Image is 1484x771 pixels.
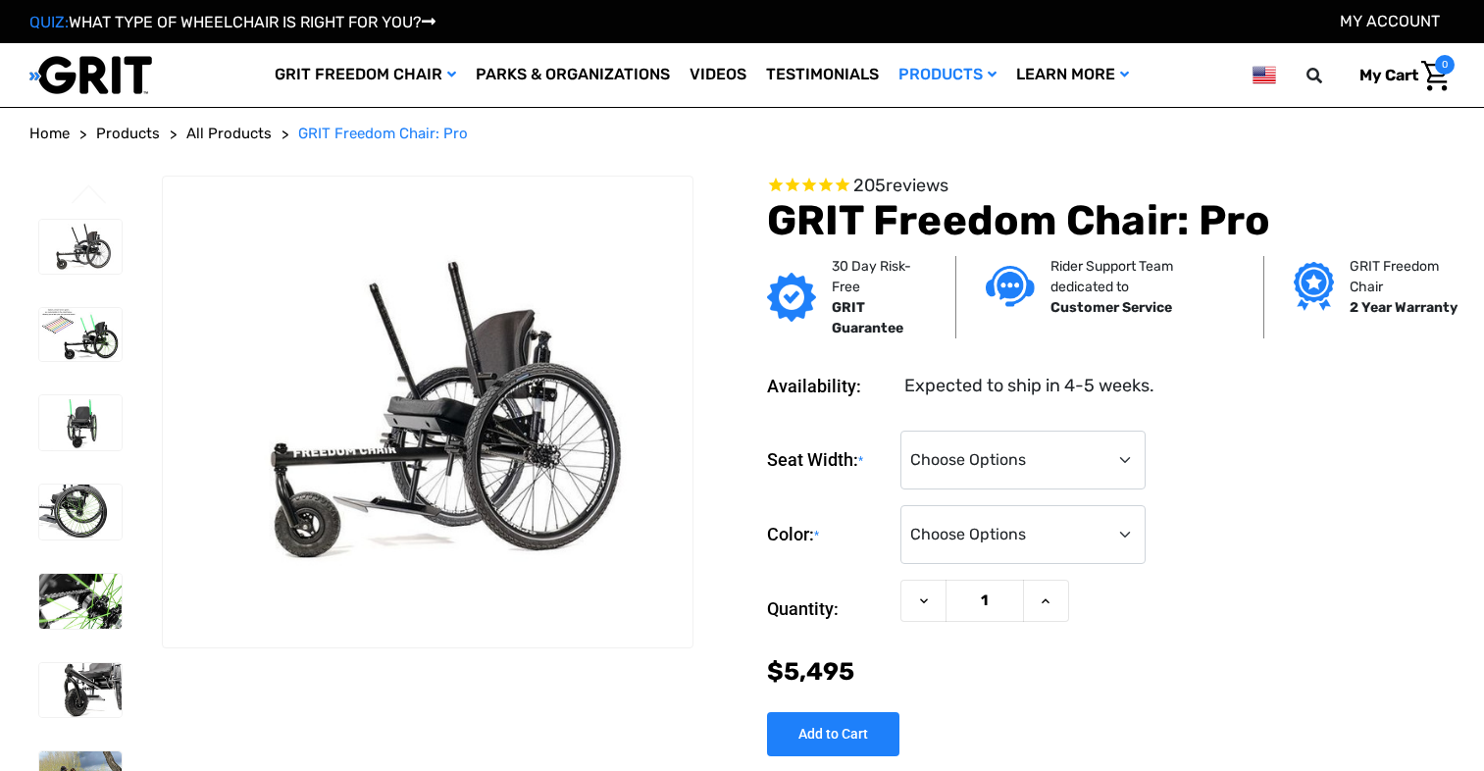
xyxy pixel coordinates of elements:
[832,299,903,336] strong: GRIT Guarantee
[1315,55,1345,96] input: Search
[29,123,1455,145] nav: Breadcrumb
[39,395,122,450] img: GRIT Freedom Chair Pro: front view of Pro model all terrain wheelchair with green lever wraps and...
[767,580,891,639] label: Quantity:
[29,125,70,142] span: Home
[69,184,110,208] button: Go to slide 3 of 3
[853,175,948,196] span: 205 reviews
[767,657,854,686] span: $5,495
[889,43,1006,107] a: Products
[1435,55,1455,75] span: 0
[265,43,466,107] a: GRIT Freedom Chair
[1340,12,1440,30] a: Account
[163,235,691,589] img: GRIT Freedom Chair Pro: the Pro model shown including contoured Invacare Matrx seatback, Spinergy...
[29,55,152,95] img: GRIT All-Terrain Wheelchair and Mobility Equipment
[767,431,891,490] label: Seat Width:
[1345,55,1455,96] a: Cart with 0 items
[1050,256,1234,297] p: Rider Support Team dedicated to
[767,712,899,756] input: Add to Cart
[680,43,756,107] a: Videos
[39,663,122,718] img: GRIT Freedom Chair Pro: close up of front reinforced, tubular front fork and mountainboard wheel ...
[39,220,122,275] img: GRIT Freedom Chair Pro: the Pro model shown including contoured Invacare Matrx seatback, Spinergy...
[886,175,948,196] span: reviews
[39,485,122,540] img: GRIT Freedom Chair Pro: close up side view of Pro off road wheelchair model highlighting custom c...
[767,196,1455,245] h1: GRIT Freedom Chair: Pro
[39,574,122,629] img: GRIT Freedom Chair Pro: close up of one Spinergy wheel with green-colored spokes and upgraded dri...
[767,176,1455,197] span: Rated 4.6 out of 5 stars 205 reviews
[832,256,926,297] p: 30 Day Risk-Free
[767,273,816,322] img: GRIT Guarantee
[298,123,468,145] a: GRIT Freedom Chair: Pro
[1294,262,1334,311] img: Grit freedom
[1006,43,1139,107] a: Learn More
[1050,299,1172,316] strong: Customer Service
[1350,256,1461,297] p: GRIT Freedom Chair
[767,505,891,565] label: Color:
[29,13,69,31] span: QUIZ:
[29,123,70,145] a: Home
[96,125,160,142] span: Products
[29,13,435,31] a: QUIZ:WHAT TYPE OF WHEELCHAIR IS RIGHT FOR YOU?
[1359,66,1418,84] span: My Cart
[1253,63,1276,87] img: us.png
[904,373,1154,399] dd: Expected to ship in 4-5 weeks.
[756,43,889,107] a: Testimonials
[186,123,272,145] a: All Products
[39,308,122,361] img: GRIT Freedom Chair Pro: side view of Pro model with green lever wraps and spokes on Spinergy whee...
[186,125,272,142] span: All Products
[466,43,680,107] a: Parks & Organizations
[1350,299,1458,316] strong: 2 Year Warranty
[986,266,1035,306] img: Customer service
[96,123,160,145] a: Products
[298,125,468,142] span: GRIT Freedom Chair: Pro
[1421,61,1450,91] img: Cart
[767,373,891,399] dt: Availability:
